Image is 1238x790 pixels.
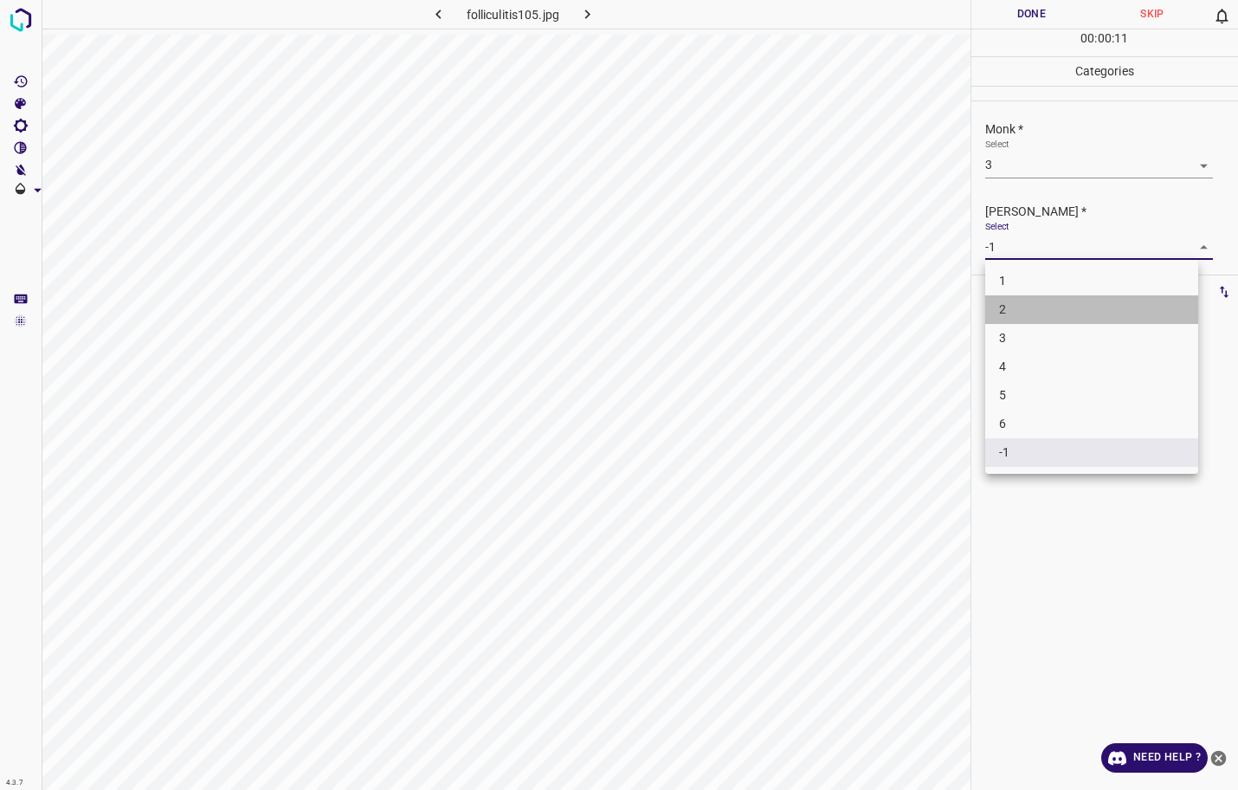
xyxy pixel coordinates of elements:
[985,324,1198,353] li: 3
[985,267,1198,295] li: 1
[985,410,1198,438] li: 6
[985,295,1198,324] li: 2
[985,381,1198,410] li: 5
[985,353,1198,381] li: 4
[985,438,1198,467] li: -1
